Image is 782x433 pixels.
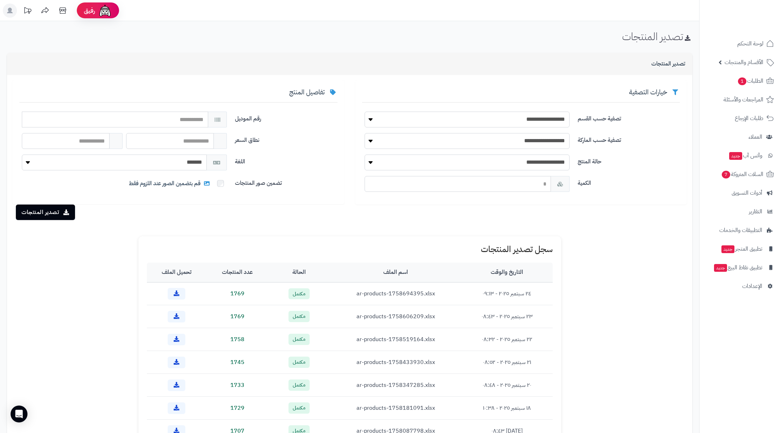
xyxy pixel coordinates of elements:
[725,57,763,67] span: الأقسام والمنتجات
[232,176,340,187] label: تضمين صور المنتجات
[704,91,778,108] a: المراجعات والأسئلة
[330,305,461,328] td: ar-products-1758606209.xlsx
[289,87,325,97] span: تفاصيل المنتج
[268,263,330,282] th: الحالة
[288,402,310,414] span: مكتمل
[288,311,310,322] span: مكتمل
[461,282,553,305] td: ٢٤ سبتمبر ٢٠٢٥ - ٠٩:١٣
[288,334,310,345] span: مكتمل
[206,328,268,351] td: 1758
[232,133,340,144] label: نطاق السعر
[147,245,553,254] h1: سجل تصدير المنتجات
[738,77,747,86] span: 1
[232,155,340,166] label: اللغة
[147,263,207,282] th: تحميل الملف
[129,180,211,188] span: قم بتضمين الصور عند اللزوم فقط
[330,328,461,351] td: ar-products-1758519164.xlsx
[206,263,268,282] th: عدد المنتجات
[206,374,268,397] td: 1733
[704,278,778,295] a: الإعدادات
[737,39,763,49] span: لوحة التحكم
[713,263,762,272] span: تطبيق نقاط البيع
[206,282,268,305] td: 1769
[461,351,553,374] td: ٢١ سبتمبر ٢٠٢٥ - ٠٨:٥٢
[16,205,75,220] button: تصدير المنتجات
[330,263,461,282] th: اسم الملف
[206,351,268,374] td: 1745
[742,281,762,291] span: الإعدادات
[729,152,742,160] span: جديد
[749,207,762,216] span: التقارير
[330,397,461,420] td: ar-products-1758181091.xlsx
[232,112,340,123] label: رقم الموديل
[288,288,310,300] span: مكتمل
[575,176,683,187] label: الكمية
[206,397,268,420] td: 1729
[704,184,778,201] a: أدوات التسويق
[721,245,734,253] span: جديد
[461,397,553,420] td: ١٨ سبتمبر ٢٠٢٥ - ١٠:٣٨
[629,87,667,97] span: خيارات التصفية
[575,133,683,144] label: تصفية حسب الماركة
[461,263,553,282] th: التاريخ والوقت
[721,244,762,254] span: تطبيق المتجر
[217,180,224,187] input: قم بتضمين الصور عند اللزوم فقط
[575,155,683,166] label: حالة المنتج
[737,76,763,86] span: الطلبات
[704,203,778,220] a: التقارير
[98,4,112,18] img: ai-face.png
[719,225,762,235] span: التطبيقات والخدمات
[704,259,778,276] a: تطبيق نقاط البيعجديد
[330,374,461,397] td: ar-products-1758347285.xlsx
[749,132,762,142] span: العملاء
[19,4,36,19] a: تحديثات المنصة
[732,188,762,198] span: أدوات التسويق
[704,110,778,127] a: طلبات الإرجاع
[651,61,685,67] h3: تصدير المنتجات
[704,222,778,239] a: التطبيقات والخدمات
[288,379,310,391] span: مكتمل
[735,113,763,123] span: طلبات الإرجاع
[714,264,727,272] span: جديد
[622,31,692,42] h1: تصدير المنتجات
[704,35,778,52] a: لوحة التحكم
[734,16,775,31] img: logo-2.png
[575,112,683,123] label: تصفية حسب القسم
[330,282,461,305] td: ar-products-1758694395.xlsx
[704,147,778,164] a: وآتس آبجديد
[206,305,268,328] td: 1769
[288,357,310,368] span: مكتمل
[721,169,763,179] span: السلات المتروكة
[704,166,778,183] a: السلات المتروكة7
[724,95,763,105] span: المراجعات والأسئلة
[728,151,762,161] span: وآتس آب
[461,374,553,397] td: ٢٠ سبتمبر ٢٠٢٥ - ٠٨:٤٨
[704,128,778,145] a: العملاء
[11,406,27,422] div: Open Intercom Messenger
[704,240,778,257] a: تطبيق المتجرجديد
[722,171,731,179] span: 7
[461,305,553,328] td: ٢٣ سبتمبر ٢٠٢٥ - ٠٨:٤٣
[704,73,778,89] a: الطلبات1
[330,351,461,374] td: ar-products-1758433930.xlsx
[461,328,553,351] td: ٢٢ سبتمبر ٢٠٢٥ - ٠٨:٣٢
[84,6,95,15] span: رفيق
